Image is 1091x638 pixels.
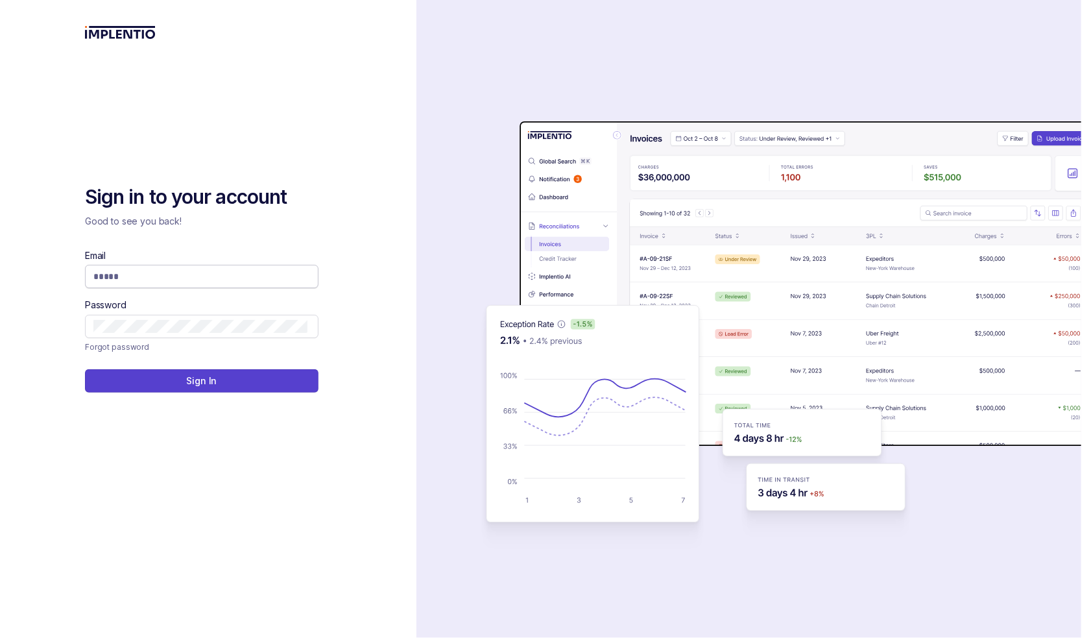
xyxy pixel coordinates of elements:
p: Good to see you back! [85,215,318,228]
img: logo [85,26,156,39]
p: Forgot password [85,341,149,354]
p: Sign In [186,374,217,387]
h2: Sign in to your account [85,184,318,210]
label: Password [85,299,126,312]
a: Link Forgot password [85,341,149,354]
label: Email [85,249,106,262]
button: Sign In [85,369,318,393]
